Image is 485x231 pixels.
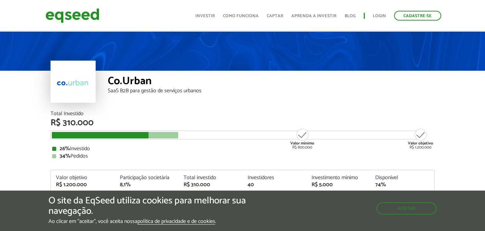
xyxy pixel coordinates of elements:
[408,128,433,150] div: R$ 1.200.000
[184,182,237,188] div: R$ 310.000
[267,14,283,18] a: Captar
[120,182,174,188] div: 8,1%
[291,14,336,18] a: Aprenda a investir
[223,14,259,18] a: Como funciona
[48,196,281,217] h5: O site da EqSeed utiliza cookies para melhorar sua navegação.
[48,218,281,225] p: Ao clicar em "aceitar", você aceita nossa .
[60,152,70,161] strong: 34%
[56,182,110,188] div: R$ 1.200.000
[290,140,314,146] strong: Valor mínimo
[60,144,70,153] strong: 26%
[377,202,437,214] button: Aceitar
[120,175,174,180] div: Participação societária
[52,154,433,159] div: Pedidos
[248,175,301,180] div: Investidores
[195,14,215,18] a: Investir
[51,119,434,127] div: R$ 310.000
[52,146,433,152] div: Investido
[56,175,110,180] div: Valor objetivo
[184,175,237,180] div: Total investido
[137,219,215,225] a: política de privacidade e de cookies
[108,76,434,88] div: Co.Urban
[45,7,99,25] img: EqSeed
[290,128,315,150] div: R$ 800.000
[312,175,365,180] div: Investimento mínimo
[248,182,301,188] div: 40
[408,140,433,146] strong: Valor objetivo
[51,111,434,117] div: Total Investido
[373,14,386,18] a: Login
[312,182,365,188] div: R$ 5.000
[108,88,434,94] div: SaaS B2B para gestão de serviços urbanos
[345,14,356,18] a: Blog
[394,11,441,21] a: Cadastre-se
[375,175,429,180] div: Disponível
[375,182,429,188] div: 74%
